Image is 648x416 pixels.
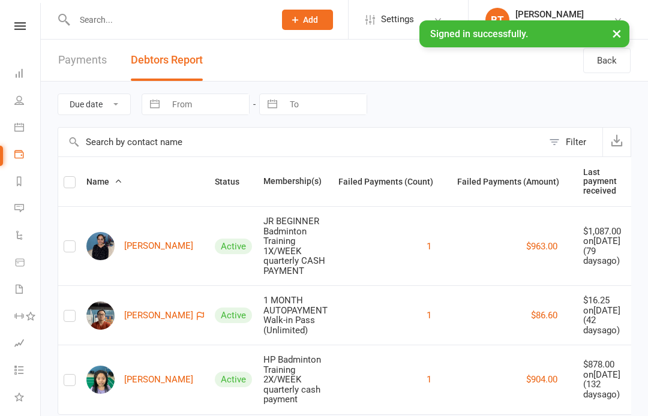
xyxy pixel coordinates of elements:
div: Active [215,372,252,387]
div: $1,087.00 on [DATE] [583,227,621,246]
th: Last payment received [578,157,626,206]
button: Filter [543,128,602,156]
a: [PERSON_NAME] [86,366,193,394]
div: $878.00 on [DATE] [583,360,621,379]
span: Name [86,177,122,186]
a: Back [583,48,631,73]
a: People [14,88,41,115]
button: Debtors Report [131,40,203,81]
div: JR BEGINNER Badminton Training 1X/WEEK quarterly CASH PAYMENT [263,216,328,276]
span: Status [215,177,253,186]
div: Active [215,308,252,323]
a: [PERSON_NAME] [86,302,193,330]
input: Search by contact name [58,128,543,156]
input: To [283,94,367,114]
button: 1 [427,308,431,322]
a: Payments [14,142,41,169]
div: Cypress Badminton [515,20,589,31]
a: Assessments [14,331,41,358]
button: $963.00 [526,239,557,254]
button: × [606,20,628,46]
input: Search... [71,11,266,28]
div: ( 132 days ago) [583,379,621,399]
a: What's New [14,385,41,412]
a: [PERSON_NAME] [86,232,193,260]
div: [PERSON_NAME] [515,9,589,20]
th: Membership(s) [258,157,333,206]
button: 1 [427,372,431,387]
span: Failed Payments (Count) [338,177,446,186]
input: From [166,94,249,114]
span: Failed Payments (Amount) [457,177,572,186]
span: Add [303,15,318,25]
div: 1 MONTH AUTOPAYMENT Walk-in Pass (Unlimited) [263,296,328,335]
button: Failed Payments (Count) [338,174,446,189]
button: 1 [427,239,431,254]
a: Dashboard [14,61,41,88]
div: HP Badminton Training 2X/WEEK quarterly cash payment [263,355,328,405]
button: Failed Payments (Amount) [457,174,572,189]
a: Payments [58,40,107,81]
a: Product Sales [14,250,41,277]
div: Filter [566,135,586,149]
button: $86.60 [531,308,557,322]
button: Status [215,174,253,189]
div: BT [485,8,509,32]
div: ( 79 days ago) [583,246,621,266]
a: Reports [14,169,41,196]
div: $16.25 on [DATE] [583,296,621,315]
a: Calendar [14,115,41,142]
button: $904.00 [526,372,557,387]
div: ( 42 days ago) [583,315,621,335]
button: Name [86,174,122,189]
span: Signed in successfully. [430,28,528,40]
span: Settings [381,6,414,33]
div: Active [215,239,252,254]
button: Add [282,10,333,30]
